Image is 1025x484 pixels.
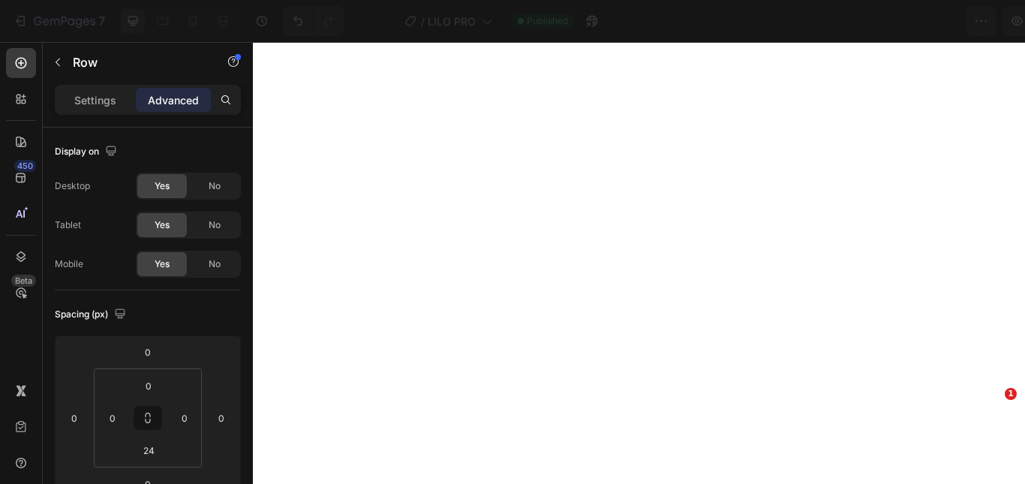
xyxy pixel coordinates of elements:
[55,257,83,271] div: Mobile
[63,407,86,429] input: 0
[428,14,476,29] span: LILO PRO
[974,410,1010,446] iframe: Intercom live chat
[209,179,221,193] span: No
[101,407,124,429] input: 0px
[155,218,170,232] span: Yes
[55,142,120,162] div: Display on
[938,14,975,29] div: Publish
[209,257,221,271] span: No
[720,6,864,36] button: 1 product assigned
[732,14,830,29] span: 1 product assigned
[148,92,199,108] p: Advanced
[55,305,129,325] div: Spacing (px)
[421,14,425,29] span: /
[55,179,90,193] div: Desktop
[882,15,907,28] span: Save
[925,6,988,36] button: Publish
[870,6,919,36] button: Save
[98,12,105,30] p: 7
[527,14,568,28] span: Published
[209,218,221,232] span: No
[173,407,196,429] input: 0px
[283,6,344,36] div: Undo/Redo
[253,42,1025,484] iframe: Design area
[11,275,36,287] div: Beta
[134,439,164,461] input: xl
[6,6,112,36] button: 7
[155,257,170,271] span: Yes
[74,92,116,108] p: Settings
[55,218,81,232] div: Tablet
[155,179,170,193] span: Yes
[134,374,164,397] input: 0px
[1005,388,1017,400] span: 1
[210,407,233,429] input: 0
[73,53,200,71] p: Row
[14,160,36,172] div: 450
[133,341,163,363] input: 0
